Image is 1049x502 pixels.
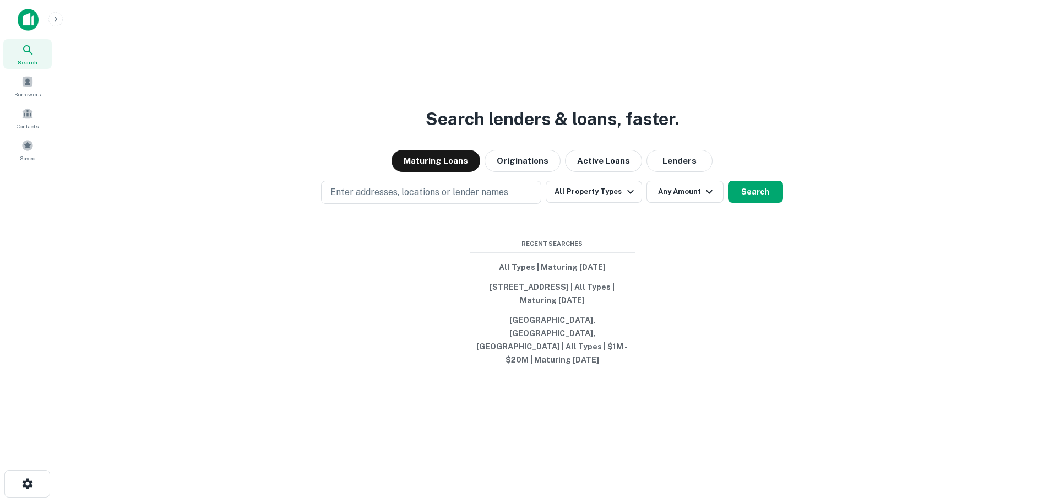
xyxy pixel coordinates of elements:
span: Saved [20,154,36,163]
a: Saved [3,135,52,165]
button: Search [728,181,783,203]
button: [GEOGRAPHIC_DATA], [GEOGRAPHIC_DATA], [GEOGRAPHIC_DATA] | All Types | $1M - $20M | Maturing [DATE] [470,310,635,370]
button: Lenders [646,150,713,172]
iframe: Chat Widget [994,414,1049,467]
button: Enter addresses, locations or lender names [321,181,541,204]
button: All Types | Maturing [DATE] [470,257,635,277]
h3: Search lenders & loans, faster. [426,106,679,132]
button: Active Loans [565,150,642,172]
span: Recent Searches [470,239,635,249]
a: Borrowers [3,71,52,101]
button: Originations [485,150,561,172]
span: Search [18,58,37,67]
p: Enter addresses, locations or lender names [330,186,508,199]
button: Any Amount [646,181,724,203]
button: Maturing Loans [392,150,480,172]
span: Borrowers [14,90,41,99]
img: capitalize-icon.png [18,9,39,31]
span: Contacts [17,122,39,131]
button: [STREET_ADDRESS] | All Types | Maturing [DATE] [470,277,635,310]
button: All Property Types [546,181,642,203]
a: Search [3,39,52,69]
a: Contacts [3,103,52,133]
